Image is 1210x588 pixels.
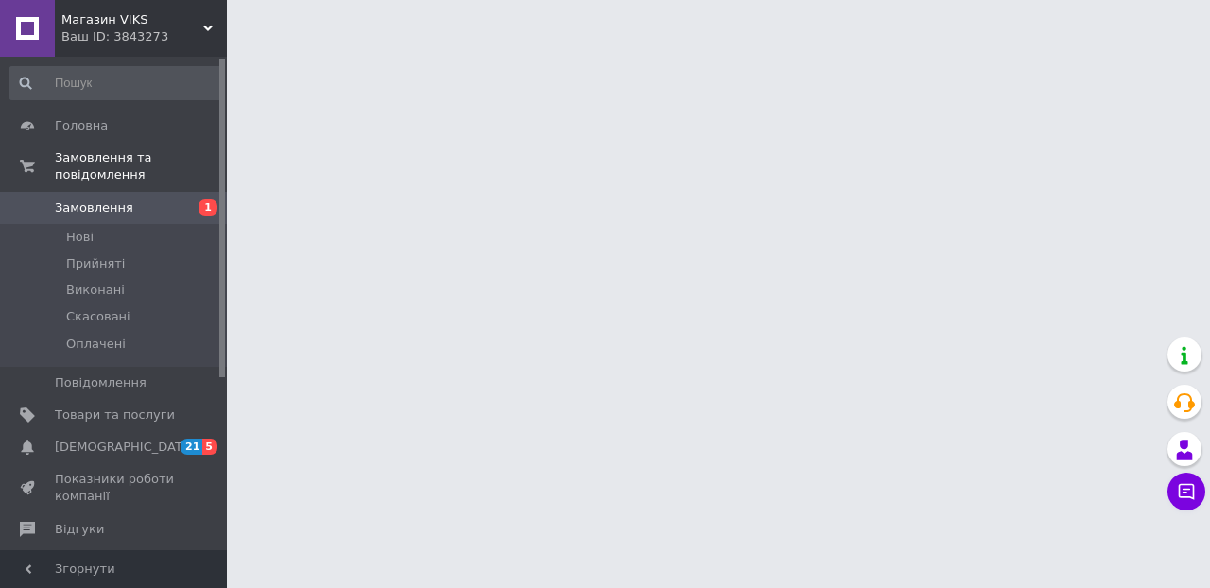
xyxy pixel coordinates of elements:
[181,439,202,455] span: 21
[66,229,94,246] span: Нові
[66,336,126,353] span: Оплачені
[55,406,175,424] span: Товари та послуги
[55,521,104,538] span: Відгуки
[55,199,133,216] span: Замовлення
[66,255,125,272] span: Прийняті
[55,374,147,391] span: Повідомлення
[55,149,227,183] span: Замовлення та повідомлення
[66,282,125,299] span: Виконані
[66,308,130,325] span: Скасовані
[61,11,203,28] span: Магазин VIKS
[55,439,195,456] span: [DEMOGRAPHIC_DATA]
[9,66,223,100] input: Пошук
[55,117,108,134] span: Головна
[1167,473,1205,510] button: Чат з покупцем
[202,439,217,455] span: 5
[61,28,227,45] div: Ваш ID: 3843273
[199,199,217,216] span: 1
[55,471,175,505] span: Показники роботи компанії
